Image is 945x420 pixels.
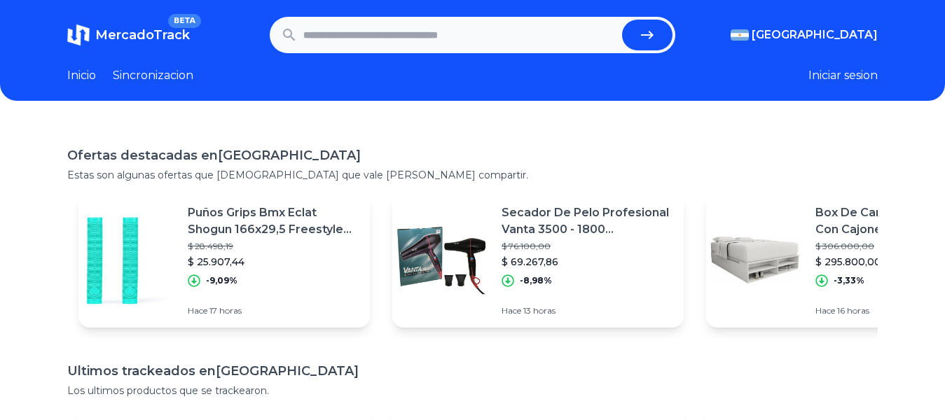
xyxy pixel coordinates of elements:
a: Inicio [67,67,96,84]
p: Estas son algunas ofertas que [DEMOGRAPHIC_DATA] que vale [PERSON_NAME] compartir. [67,168,878,182]
img: MercadoTrack [67,24,90,46]
p: Puños Grips Bmx Eclat Shogun 166x29,5 Freestyle Fixie Teal [188,204,359,238]
span: BETA [168,14,201,28]
img: Featured image [78,211,177,309]
p: -3,33% [834,275,864,286]
h1: Ultimos trackeados en [GEOGRAPHIC_DATA] [67,361,878,381]
img: Featured image [392,211,490,309]
a: MercadoTrackBETA [67,24,190,46]
p: $ 25.907,44 [188,255,359,269]
p: Hace 17 horas [188,305,359,316]
button: [GEOGRAPHIC_DATA] [731,27,878,43]
p: $ 28.498,19 [188,241,359,252]
img: Featured image [706,211,804,309]
h1: Ofertas destacadas en [GEOGRAPHIC_DATA] [67,146,878,165]
p: $ 69.267,86 [502,255,672,269]
p: Secador De Pelo Profesional Vanta 3500 - 1800 [PERSON_NAME] [502,204,672,238]
p: -9,09% [206,275,237,286]
span: MercadoTrack [95,27,190,43]
a: Featured imagePuños Grips Bmx Eclat Shogun 166x29,5 Freestyle Fixie Teal$ 28.498,19$ 25.907,44-9,... [78,193,370,328]
img: Argentina [731,29,749,41]
p: -8,98% [520,275,552,286]
p: Los ultimos productos que se trackearon. [67,384,878,398]
span: [GEOGRAPHIC_DATA] [752,27,878,43]
a: Sincronizacion [113,67,193,84]
a: Featured imageSecador De Pelo Profesional Vanta 3500 - 1800 [PERSON_NAME]$ 76.100,00$ 69.267,86-8... [392,193,684,328]
button: Iniciar sesion [808,67,878,84]
p: Hace 13 horas [502,305,672,316]
p: $ 76.100,00 [502,241,672,252]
